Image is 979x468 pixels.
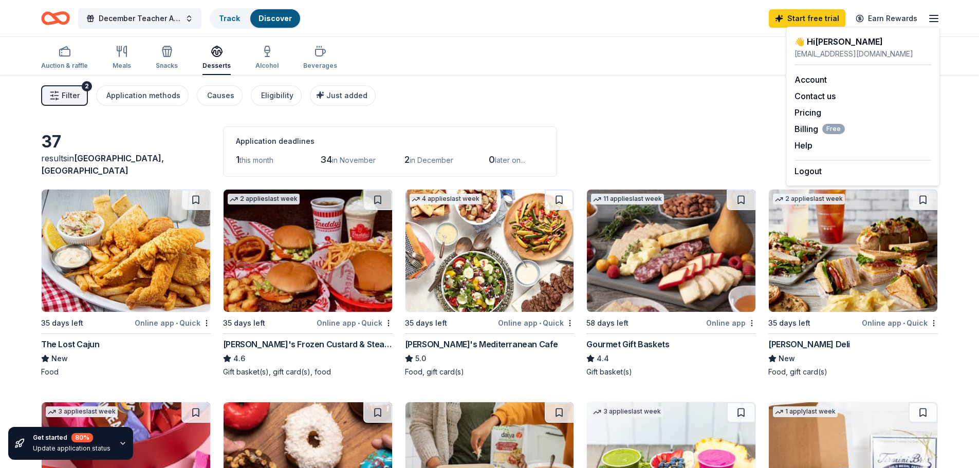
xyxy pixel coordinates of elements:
span: this month [239,156,273,164]
div: 3 applies last week [591,406,663,417]
img: Image for McAlister's Deli [769,190,937,312]
a: Account [795,74,827,85]
button: Auction & raffle [41,41,88,75]
span: New [779,352,795,365]
span: Just added [326,91,367,100]
div: Auction & raffle [41,62,88,70]
span: 0 [489,154,495,165]
div: Snacks [156,62,178,70]
span: 2 [404,154,410,165]
div: Gourmet Gift Baskets [586,338,669,350]
div: 2 [82,81,92,91]
button: Beverages [303,41,337,75]
div: Gift basket(s) [586,367,756,377]
div: 35 days left [223,317,265,329]
div: results [41,152,211,177]
div: 35 days left [768,317,810,329]
span: Billing [795,123,845,135]
button: TrackDiscover [210,8,301,29]
div: 2 applies last week [228,194,300,204]
img: Image for Freddy's Frozen Custard & Steakburgers [224,190,392,312]
a: Image for Gourmet Gift Baskets11 applieslast week58 days leftOnline appGourmet Gift Baskets4.4Gif... [586,189,756,377]
span: • [539,319,541,327]
div: 1 apply last week [773,406,838,417]
div: 👋 Hi [PERSON_NAME] [795,35,931,48]
div: Beverages [303,62,337,70]
button: Causes [197,85,243,106]
div: 35 days left [41,317,83,329]
button: Just added [310,85,376,106]
span: • [358,319,360,327]
button: Contact us [795,90,836,102]
div: Food, gift card(s) [405,367,575,377]
span: 4.6 [233,352,245,365]
div: Eligibility [261,89,293,102]
span: in [41,153,164,176]
div: 3 applies last week [46,406,118,417]
div: [PERSON_NAME]'s Frozen Custard & Steakburgers [223,338,393,350]
div: 4 applies last week [410,194,482,204]
a: Discover [258,14,292,23]
button: Snacks [156,41,178,75]
div: Gift basket(s), gift card(s), food [223,367,393,377]
div: 37 [41,132,211,152]
span: 4.4 [597,352,609,365]
button: Logout [795,165,822,177]
span: New [51,352,68,365]
div: 58 days left [586,317,629,329]
span: • [176,319,178,327]
div: Online app Quick [862,316,938,329]
a: Image for Taziki's Mediterranean Cafe4 applieslast week35 days leftOnline app•Quick[PERSON_NAME]'... [405,189,575,377]
div: Application deadlines [236,135,544,147]
a: Image for McAlister's Deli2 applieslast week35 days leftOnline app•Quick[PERSON_NAME] DeliNewFood... [768,189,938,377]
span: Free [822,124,845,134]
div: 35 days left [405,317,447,329]
a: Home [41,6,70,30]
a: Earn Rewards [849,9,923,28]
span: 1 [236,154,239,165]
span: Filter [62,89,80,102]
img: Image for Gourmet Gift Baskets [587,190,755,312]
a: Image for Freddy's Frozen Custard & Steakburgers2 applieslast week35 days leftOnline app•Quick[PE... [223,189,393,377]
a: Pricing [795,107,821,118]
button: Meals [113,41,131,75]
button: December Teacher Appreciation Event [78,8,201,29]
button: Desserts [202,41,231,75]
span: in December [410,156,453,164]
div: The Lost Cajun [41,338,99,350]
div: Causes [207,89,234,102]
button: Eligibility [251,85,302,106]
div: [PERSON_NAME] Deli [768,338,850,350]
div: 11 applies last week [591,194,664,204]
div: Get started [33,433,110,442]
div: Application methods [106,89,180,102]
button: Filter2 [41,85,88,106]
div: 2 applies last week [773,194,845,204]
span: in November [332,156,376,164]
button: Application methods [96,85,189,106]
span: later on... [495,156,525,164]
div: [PERSON_NAME]'s Mediterranean Cafe [405,338,558,350]
button: Alcohol [255,41,279,75]
div: Alcohol [255,62,279,70]
div: Food, gift card(s) [768,367,938,377]
div: Online app Quick [317,316,393,329]
img: Image for Taziki's Mediterranean Cafe [405,190,574,312]
a: Track [219,14,240,23]
div: Desserts [202,62,231,70]
div: Meals [113,62,131,70]
span: December Teacher Appreciation Event [99,12,181,25]
div: 80 % [71,433,93,442]
div: Online app [706,316,756,329]
span: • [903,319,905,327]
img: Image for The Lost Cajun [42,190,210,312]
button: Help [795,139,812,152]
div: Food [41,367,211,377]
a: Image for The Lost Cajun35 days leftOnline app•QuickThe Lost CajunNewFood [41,189,211,377]
div: Update application status [33,444,110,453]
a: Start free trial [769,9,845,28]
div: Online app Quick [498,316,574,329]
div: [EMAIL_ADDRESS][DOMAIN_NAME] [795,48,931,60]
span: [GEOGRAPHIC_DATA], [GEOGRAPHIC_DATA] [41,153,164,176]
button: BillingFree [795,123,845,135]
